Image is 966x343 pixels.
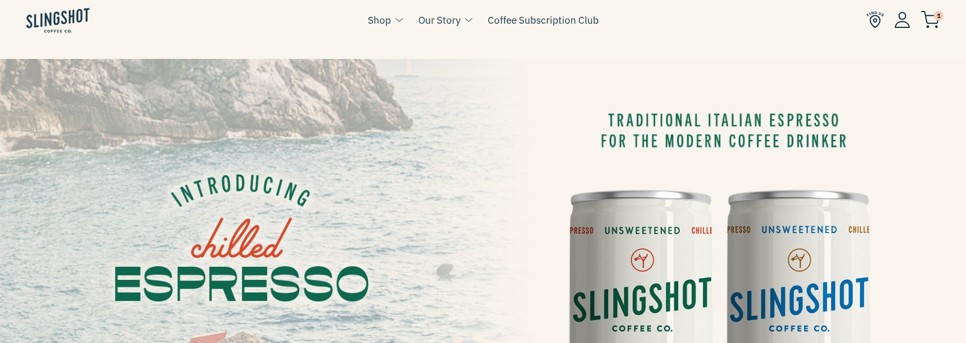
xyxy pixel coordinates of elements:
[921,14,940,26] a: 1
[934,11,943,21] span: 1
[921,11,940,28] img: cart
[894,12,910,28] img: Account
[368,12,391,28] a: Shop
[488,12,599,28] a: Coffee Subscription Club
[418,12,460,28] a: Our Story
[867,11,884,28] img: Find Us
